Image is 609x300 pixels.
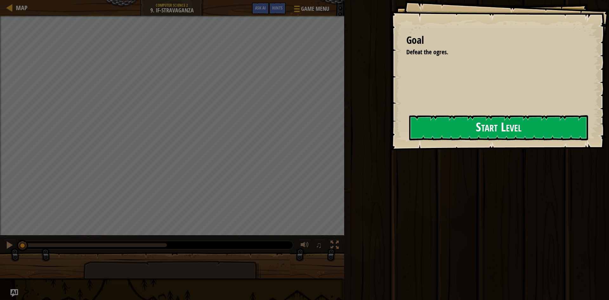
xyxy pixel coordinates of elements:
[252,3,269,14] button: Ask AI
[301,5,329,13] span: Game Menu
[10,289,18,297] button: Ask AI
[398,48,585,57] li: Defeat the ogres.
[16,3,28,12] span: Map
[409,115,588,140] button: Start Level
[314,239,325,252] button: ♫
[298,239,311,252] button: Adjust volume
[255,5,266,11] span: Ask AI
[406,48,448,56] span: Defeat the ogres.
[272,5,283,11] span: Hints
[406,33,587,48] div: Goal
[316,240,322,250] span: ♫
[328,239,341,252] button: Toggle fullscreen
[289,3,333,17] button: Game Menu
[3,239,16,252] button: Ctrl + P: Pause
[13,3,28,12] a: Map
